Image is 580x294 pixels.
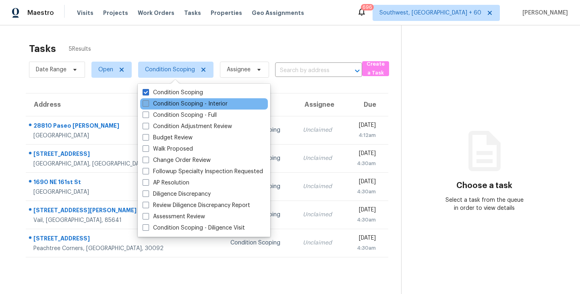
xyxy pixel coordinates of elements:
th: Assignee [296,93,345,116]
span: Work Orders [138,9,174,17]
div: [GEOGRAPHIC_DATA] [33,132,192,140]
div: [STREET_ADDRESS] [33,150,192,160]
div: [GEOGRAPHIC_DATA], [GEOGRAPHIC_DATA], 75229 [33,160,192,168]
div: Select a task from the queue in order to view details [443,196,526,212]
div: [DATE] [351,121,376,131]
div: Unclaimed [303,211,338,219]
div: [GEOGRAPHIC_DATA] [33,188,192,196]
div: [DATE] [351,206,376,216]
div: 4:30am [351,188,376,196]
div: [DATE] [351,178,376,188]
span: Create a Task [366,60,385,78]
th: Address [26,93,198,116]
div: Unclaimed [303,239,338,247]
div: Peachtree Corners, [GEOGRAPHIC_DATA], 30092 [33,244,192,253]
div: 696 [362,3,372,11]
div: Unclaimed [303,126,338,134]
label: Change Order Review [143,156,211,164]
span: Open [98,66,113,74]
span: Date Range [36,66,66,74]
label: Condition Scoping - Diligence Visit [143,224,245,232]
span: Projects [103,9,128,17]
div: [DATE] [351,149,376,159]
span: Southwest, [GEOGRAPHIC_DATA] + 60 [379,9,481,17]
span: Condition Scoping [145,66,195,74]
label: Assessment Review [143,213,205,221]
label: Followup Specialty Inspection Requested [143,168,263,176]
label: Diligence Discrepancy [143,190,211,198]
span: Properties [211,9,242,17]
div: [STREET_ADDRESS][PERSON_NAME] [33,206,192,216]
button: Create a Task [362,61,389,76]
label: Review Diligence Discrepancy Report [143,201,250,209]
div: 4:30am [351,244,376,252]
span: Tasks [184,10,201,16]
span: Assignee [227,66,251,74]
label: Budget Review [143,134,193,142]
div: Unclaimed [303,154,338,162]
label: Condition Scoping - Interior [143,100,228,108]
span: Visits [77,9,93,17]
div: Unclaimed [303,182,338,190]
div: [DATE] [351,234,376,244]
span: Maestro [27,9,54,17]
div: 4:30am [351,216,376,224]
span: Geo Assignments [252,9,304,17]
div: 1690 NE 161st St [33,178,192,188]
div: Vail, [GEOGRAPHIC_DATA], 85641 [33,216,192,224]
label: AP Resolution [143,179,189,187]
div: 4:30am [351,159,376,168]
th: Due [345,93,388,116]
div: 4:12am [351,131,376,139]
span: 5 Results [69,45,91,53]
span: [PERSON_NAME] [519,9,568,17]
button: Open [352,65,363,77]
div: 28810 Paseo [PERSON_NAME] [33,122,192,132]
label: Walk Proposed [143,145,193,153]
div: Condition Scoping [230,239,290,247]
div: [STREET_ADDRESS] [33,234,192,244]
label: Condition Scoping [143,89,203,97]
input: Search by address [275,64,340,77]
h2: Tasks [29,45,56,53]
label: Condition Scoping - Full [143,111,217,119]
h3: Choose a task [456,182,512,190]
label: Condition Adjustment Review [143,122,232,130]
